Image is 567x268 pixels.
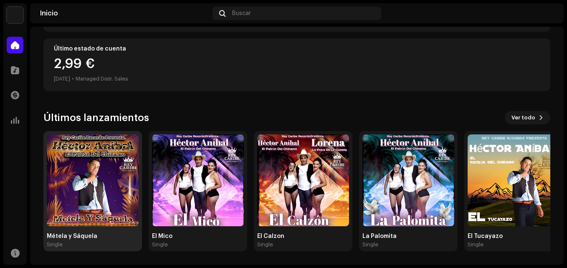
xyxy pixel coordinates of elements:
[232,10,251,17] span: Buscar
[257,241,273,248] div: Single
[47,241,63,248] div: Single
[7,7,23,23] img: 297a105e-aa6c-4183-9ff4-27133c00f2e2
[540,7,554,20] img: 0d462f34-4dc9-4ba0-b1b5-12fa5d7e29ff
[47,134,139,226] img: e5edbf0c-681a-4586-9ac8-20291559b023
[152,233,244,240] div: El Mico
[54,74,70,84] div: [DATE]
[43,111,149,124] h3: Últimos lanzamientos
[76,74,128,84] div: Managed Distr. Sales
[72,74,74,84] div: •
[40,10,209,17] div: Inicio
[468,233,559,240] div: El Tucayazo
[511,109,535,126] span: Ver todo
[362,233,454,240] div: La Palomita
[47,233,139,240] div: Métela y Sáquela
[43,38,550,91] re-o-card-value: Último estado de cuenta
[257,134,349,226] img: f71b7a81-79f6-4779-a2fb-1ac1b0c69b73
[505,111,550,124] button: Ver todo
[362,134,454,226] img: e0d78e4d-d095-4338-b3b3-5431ae941c81
[362,241,378,248] div: Single
[54,46,540,52] div: Último estado de cuenta
[152,134,244,226] img: 157dec19-6e8d-42b1-b977-bedbfd867536
[152,241,168,248] div: Single
[468,134,559,226] img: 71f8f3e8-4bc3-4bdf-8745-78cfbfff6db8
[468,241,483,248] div: Single
[257,233,349,240] div: El Calzon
